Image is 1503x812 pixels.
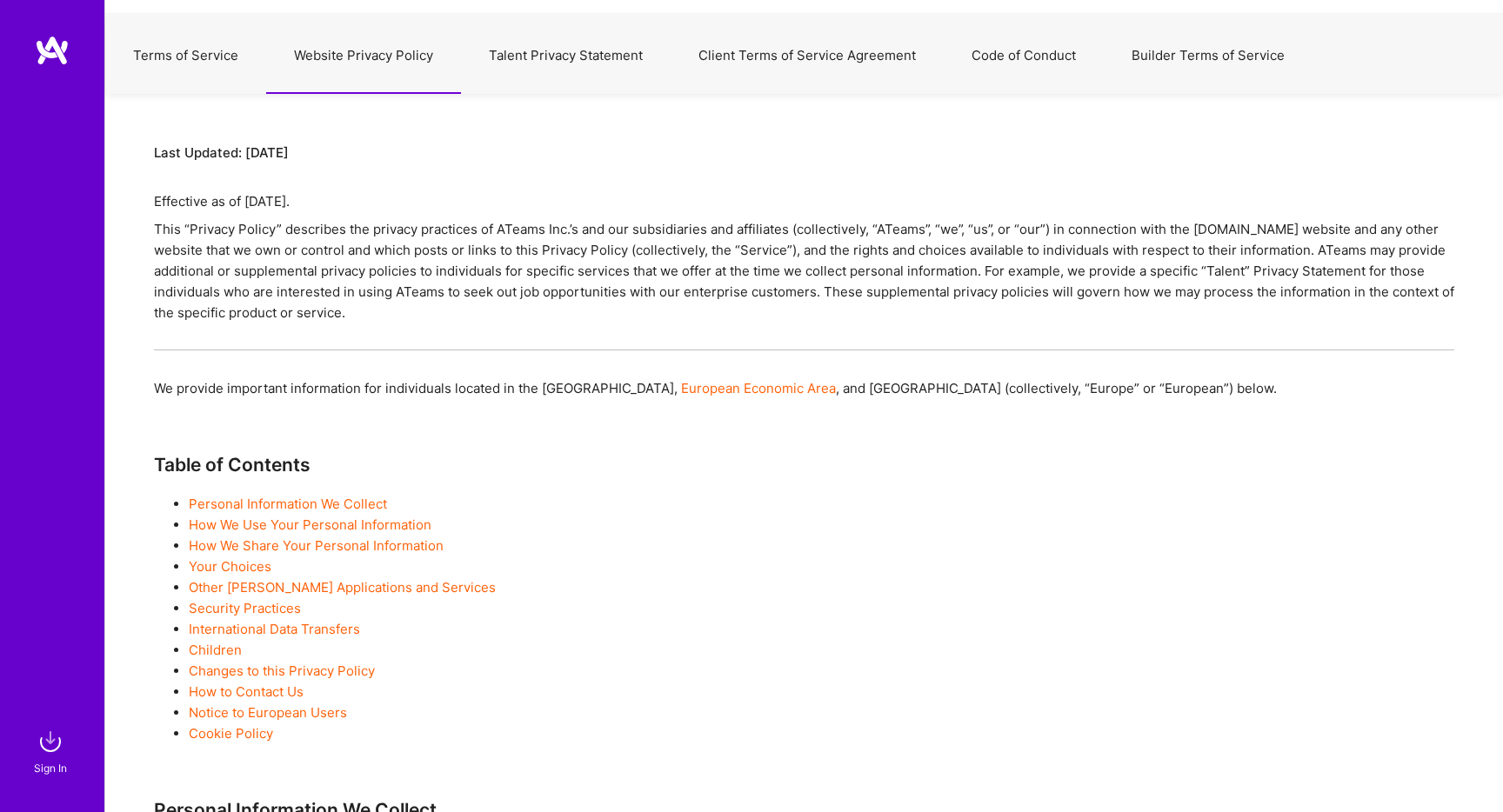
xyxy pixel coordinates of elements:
[1104,17,1313,94] button: Builder Terms of Service
[189,662,375,679] a: Changes to this Privacy Policy
[154,378,1454,399] div: We provide important information for individuals located in the [GEOGRAPHIC_DATA], , and [GEOGRAP...
[681,380,836,396] a: European Economic Area
[154,219,1454,323] div: This “Privacy Policy” describes the privacy practices of ATeams Inc.’s and our subsidiaries and a...
[189,704,347,721] a: Notice to European Users
[189,516,431,533] a: How We Use Your Personal Information
[105,17,266,94] button: Terms of Service
[189,725,273,742] a: Cookie Policy
[189,558,271,575] a: Your Choices
[266,17,461,94] button: Website Privacy Policy
[461,17,671,94] button: Talent Privacy Statement
[189,600,301,616] a: Security Practices
[189,642,242,658] a: Children
[189,579,496,596] a: Other [PERSON_NAME] Applications and Services
[189,683,304,700] a: How to Contact Us
[154,454,1454,476] h3: Table of Contents
[154,143,1454,163] div: Last Updated: [DATE]
[33,724,68,759] img: sign in
[34,759,67,777] div: Sign In
[35,35,70,66] img: logo
[37,724,68,777] a: sign inSign In
[189,496,387,512] a: Personal Information We Collect
[671,17,944,94] button: Client Terms of Service Agreement
[944,17,1104,94] button: Code of Conduct
[154,191,1454,212] div: Effective as of [DATE].
[189,621,360,637] a: International Data Transfers
[189,537,444,554] a: How We Share Your Personal Information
